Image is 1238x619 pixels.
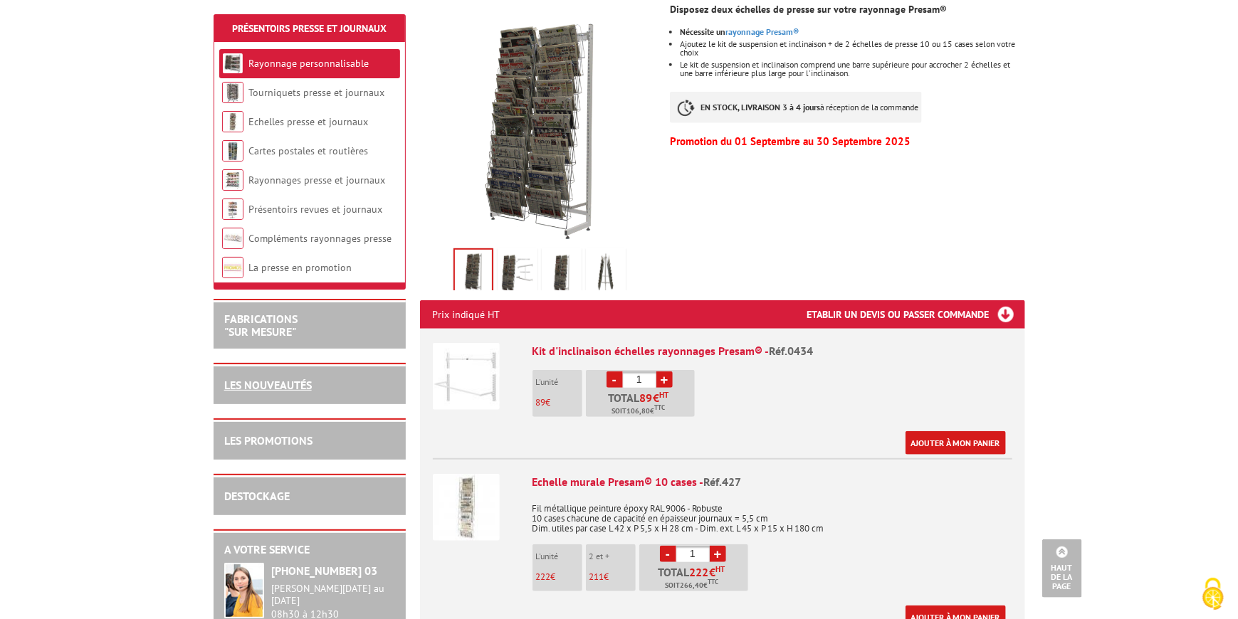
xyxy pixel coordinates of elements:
strong: EN STOCK, LIVRAISON 3 à 4 jours [701,102,820,112]
img: Echelles presse et journaux [222,111,243,132]
a: - [607,371,623,388]
img: Cookies (fenêtre modale) [1195,576,1231,612]
img: widget-service.jpg [224,563,264,618]
p: à réception de la commande [670,92,922,123]
span: 222 [690,566,710,578]
img: gif_echelle_presse_rayonnage.gif [455,250,492,294]
span: Réf.0434 [770,344,814,358]
img: echelle_presse_rayonnage_presam.jpg [545,251,579,295]
span: 89 [639,392,653,403]
sup: HT [659,390,668,400]
img: gif_echelle_presse_rayonnage.gif [420,4,660,243]
p: Fil métallique peinture époxy RAL 9006 - Robuste 10 cases chacune de capacité en épaisseur journa... [533,494,1012,534]
a: + [656,371,673,388]
img: Rayonnages presse et journaux [222,169,243,191]
strong: [PHONE_NUMBER] 03 [271,564,377,578]
div: Kit d'inclinaison échelles rayonnages Presam® - [533,343,1012,359]
a: La presse en promotion [248,261,352,274]
a: Présentoirs revues et journaux [248,203,382,216]
a: DESTOCKAGE [224,489,290,503]
a: LES NOUVEAUTÉS [224,378,312,392]
p: Total [589,392,695,417]
span: Soit € [612,406,665,417]
img: 0434_echelle_presse_double_face.jpg [589,251,623,295]
h3: Etablir un devis ou passer commande [807,300,1025,329]
span: Soit € [665,580,718,591]
sup: TTC [708,578,718,586]
span: 222 [536,571,551,583]
span: 89 [536,396,546,408]
span: Réf.427 [704,475,742,489]
li: Ajoutez le kit de suspension et inclinaison + de 2 échelles de presse 10 ou 15 cases selon votre ... [680,40,1024,57]
a: LES PROMOTIONS [224,433,313,448]
p: € [589,572,636,582]
p: 2 et + [589,551,636,561]
a: + [710,546,726,562]
span: 106,80 [626,406,650,417]
p: L'unité [536,377,582,387]
a: Compléments rayonnages presse [248,232,392,245]
a: Rayonnages presse et journaux [248,174,385,186]
p: € [536,398,582,408]
sup: HT [716,564,725,574]
li: Le kit de suspension et inclinaison comprend une barre supérieure pour accrocher 2 échelles et un... [680,60,1024,78]
a: Présentoirs Presse et Journaux [232,22,387,35]
h2: A votre service [224,544,395,556]
p: Prix indiqué HT [433,300,500,329]
a: FABRICATIONS"Sur Mesure" [224,312,298,339]
img: Compléments rayonnages presse [222,228,243,249]
sup: TTC [654,403,665,411]
a: Tourniquets presse et journaux [248,86,384,99]
img: echelle_presse_rayonnage_presam_description.jpg [500,251,535,295]
p: € [536,572,582,582]
a: Rayonnage personnalisable [248,57,369,70]
img: Echelle murale Presam® 10 cases [433,474,500,541]
span: € [710,566,716,578]
p: L'unité [536,551,582,561]
a: Haut de la page [1042,539,1082,598]
a: Ajouter à mon panier [906,431,1006,455]
strong: Disposez deux échelles de presse sur votre rayonnage Presam® [670,3,947,16]
span: € [653,392,659,403]
img: Rayonnage personnalisable [222,53,243,74]
strong: Nécessite un [680,26,799,37]
img: Cartes postales et routières [222,140,243,162]
div: Echelle murale Presam® 10 cases - [533,474,1012,490]
p: Promotion du 01 Septembre au 30 Septembre 2025 [670,137,1024,146]
img: La presse en promotion [222,257,243,278]
a: - [660,546,676,562]
a: Echelles presse et journaux [248,115,368,128]
a: Cartes postales et routières [248,144,368,157]
img: Présentoirs revues et journaux [222,199,243,220]
p: Total [643,566,748,591]
a: rayonnage Presam® [725,26,799,37]
div: [PERSON_NAME][DATE] au [DATE] [271,583,395,607]
span: 211 [589,571,604,583]
img: Tourniquets presse et journaux [222,82,243,103]
img: Kit d'inclinaison échelles rayonnages Presam® [433,343,500,410]
span: 266,40 [680,580,703,591]
button: Cookies (fenêtre modale) [1188,571,1238,619]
